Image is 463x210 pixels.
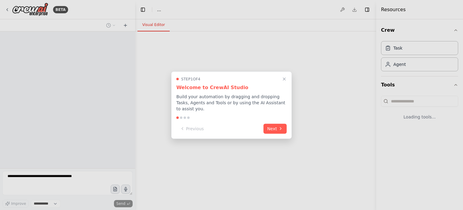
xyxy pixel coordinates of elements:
h3: Welcome to CrewAI Studio [176,84,287,91]
button: Next [263,124,287,134]
button: Close walkthrough [281,75,288,82]
span: Step 1 of 4 [181,76,200,81]
p: Build your automation by dragging and dropping Tasks, Agents and Tools or by using the AI Assista... [176,93,287,111]
button: Previous [176,124,207,134]
button: Hide left sidebar [139,5,147,14]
